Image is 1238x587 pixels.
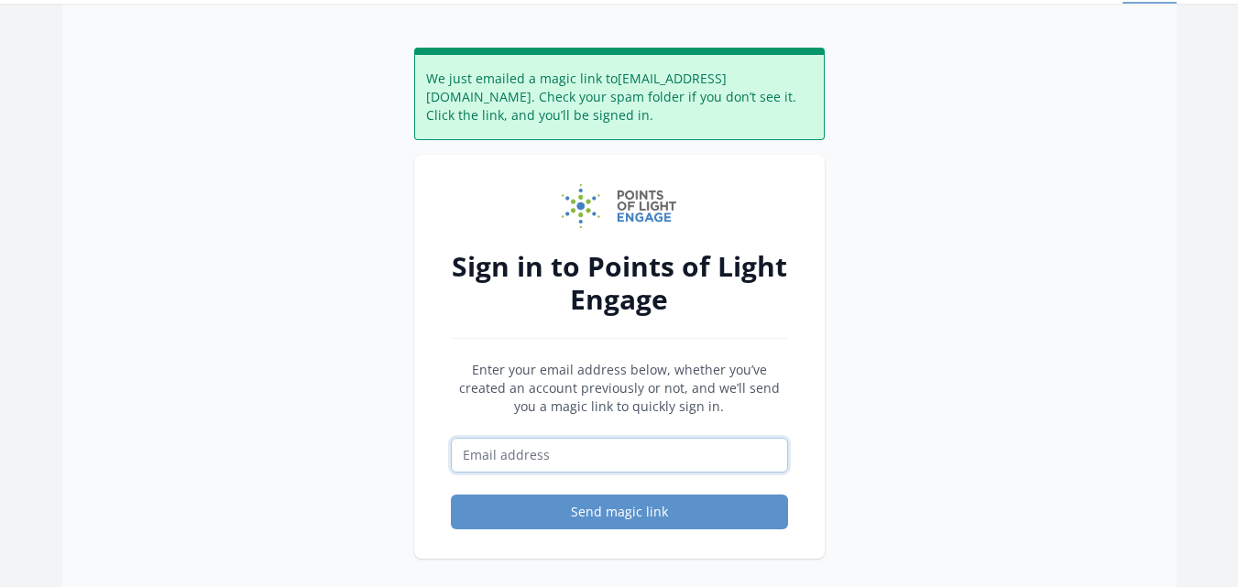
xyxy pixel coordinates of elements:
[414,48,825,140] div: We just emailed a magic link to [EMAIL_ADDRESS][DOMAIN_NAME] . Check your spam folder if you don’...
[451,361,788,416] p: Enter your email address below, whether you’ve created an account previously or not, and we’ll se...
[562,184,677,228] img: Points of Light Engage logo
[451,438,788,473] input: Email address
[451,250,788,316] h2: Sign in to Points of Light Engage
[451,495,788,529] button: Send magic link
